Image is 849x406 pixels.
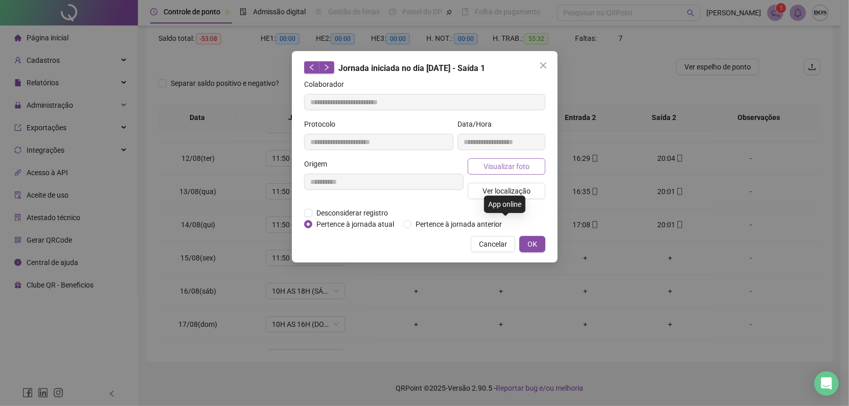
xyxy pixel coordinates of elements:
span: OK [527,238,537,250]
label: Origem [304,158,334,170]
button: Ver localização [468,183,545,199]
span: Pertence à jornada anterior [411,219,506,230]
span: Cancelar [479,238,507,250]
span: right [323,64,330,71]
span: Pertence à jornada atual [312,219,398,230]
button: Visualizar foto [468,158,545,175]
button: Cancelar [471,236,515,252]
button: right [319,61,334,74]
span: Desconsiderar registro [312,207,392,219]
label: Data/Hora [457,118,498,130]
label: Protocolo [304,118,342,130]
span: left [308,64,315,71]
div: Open Intercom Messenger [814,371,839,396]
button: OK [519,236,545,252]
div: Jornada iniciada no dia [DATE] - Saída 1 [304,61,545,75]
label: Colaborador [304,79,351,90]
span: Visualizar foto [483,161,529,172]
span: Ver localização [482,185,530,197]
button: left [304,61,319,74]
button: Close [535,57,552,74]
span: close [539,61,547,69]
